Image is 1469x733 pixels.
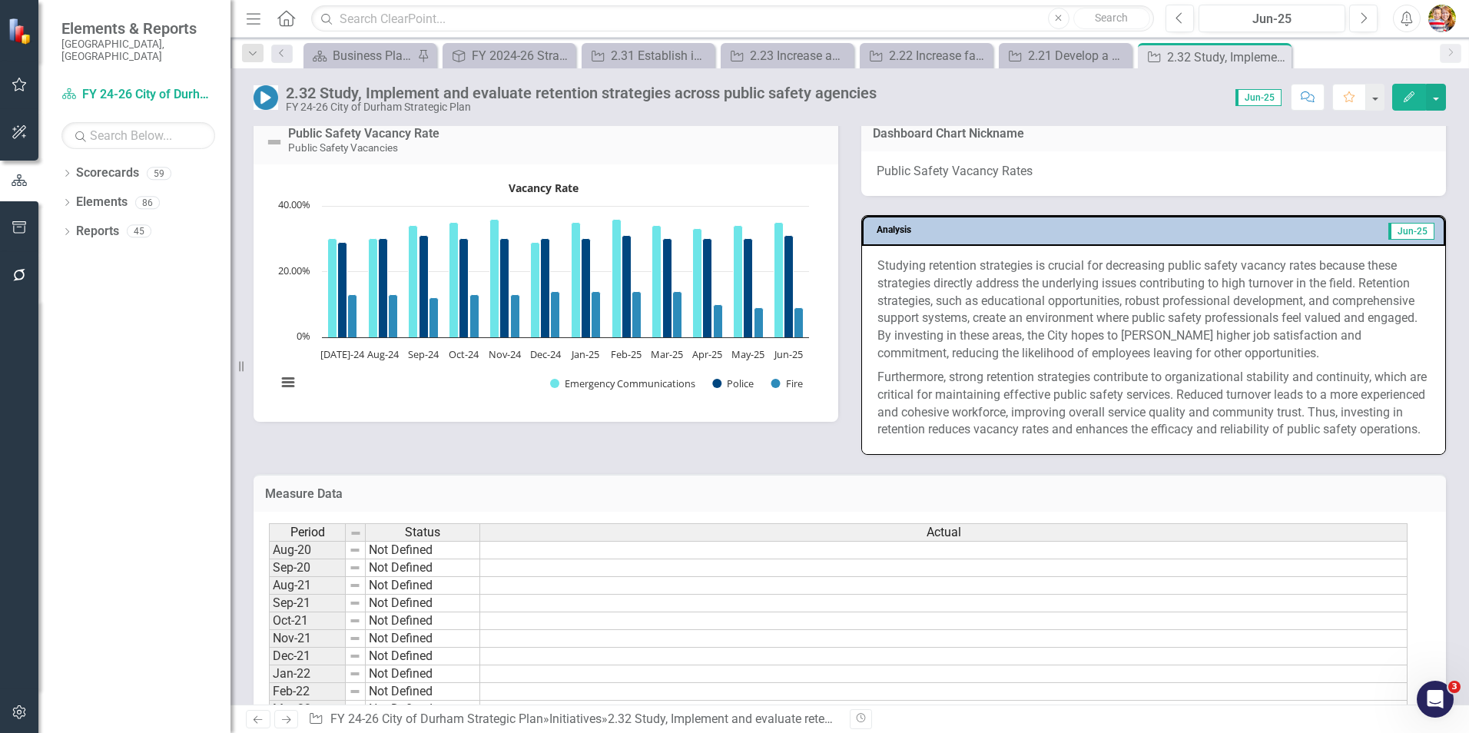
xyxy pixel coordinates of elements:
[754,308,764,338] path: May-25, 9. Fire.
[1028,46,1128,65] div: 2.21 Develop a coordinated cycle of joint community safety events
[278,197,310,211] text: 40.00%
[366,630,480,648] td: Not Defined
[744,239,753,338] path: May-25, 30. Police.
[449,347,479,361] text: Oct-24
[877,164,1033,178] span: Public Safety Vacancy Rates
[877,257,1430,366] p: Studying retention strategies is crucial for decreasing public safety vacancy rates because these...
[429,298,439,338] path: Sep-24, 12. Fire.
[570,347,599,361] text: Jan-25
[530,347,562,361] text: Dec-24
[366,683,480,701] td: Not Defined
[714,305,723,338] path: Apr-25, 10. Fire.
[76,164,139,182] a: Scorecards
[608,711,1072,726] div: 2.32 Study, Implement and evaluate retention strategies across public safety agencies
[76,223,119,240] a: Reports
[773,347,803,361] text: Jun-25
[889,46,989,65] div: 2.22 Increase face to face relationship building by going where residents already are
[612,220,622,338] path: Feb-25, 36. Emergency Communications.
[61,38,215,63] small: [GEOGRAPHIC_DATA], [GEOGRAPHIC_DATA]
[308,711,838,728] div: » »
[692,347,722,361] text: Apr-25
[622,236,632,338] path: Feb-25, 31. Police.
[419,236,429,338] path: Sep-24, 31. Police.
[61,19,215,38] span: Elements & Reports
[877,366,1430,439] p: Furthermore, strong retention strategies contribute to organizational stability and continuity, w...
[348,292,804,338] g: Fire, bar series 3 of 3 with 12 bars.
[472,46,572,65] div: FY 2024-26 Strategic Plan
[269,595,346,612] td: Sep-21
[877,225,1112,235] h3: Analysis
[328,239,337,338] path: Jul-24, 30. Emergency Communications.
[366,648,480,665] td: Not Defined
[366,701,480,718] td: Not Defined
[1095,12,1128,24] span: Search
[333,46,413,65] div: Business Plan Status Update
[1167,48,1288,67] div: 2.32 Study, Implement and evaluate retention strategies across public safety agencies
[147,167,171,180] div: 59
[366,665,480,683] td: Not Defined
[366,577,480,595] td: Not Defined
[349,685,361,698] img: 8DAGhfEEPCf229AAAAAElFTkSuQmCC
[734,226,743,338] path: May-25, 34. Emergency Communications.
[349,650,361,662] img: 8DAGhfEEPCf229AAAAAElFTkSuQmCC
[379,239,388,338] path: Aug-24, 30. Police.
[349,632,361,645] img: 8DAGhfEEPCf229AAAAAElFTkSuQmCC
[269,683,346,701] td: Feb-22
[405,526,440,539] span: Status
[725,46,850,65] a: 2.23 Increase awareness and visibility of the data most important to residents (i.e. dashboards, ...
[61,122,215,149] input: Search Below...
[703,239,712,338] path: Apr-25, 30. Police.
[389,295,398,338] path: Aug-24, 13. Fire.
[551,292,560,338] path: Dec-24, 14. Fire.
[1204,10,1340,28] div: Jun-25
[731,347,764,361] text: May-25
[1448,681,1461,693] span: 3
[585,46,711,65] a: 2.31 Establish innovative recruitment pathways
[771,376,803,390] button: Show Fire
[278,264,310,277] text: 20.00%
[288,141,398,154] small: Public Safety Vacancies
[489,347,522,361] text: Nov-24
[290,526,325,539] span: Period
[307,46,413,65] a: Business Plan Status Update
[269,176,817,406] svg: Interactive chart
[490,220,499,338] path: Nov-24, 36. Emergency Communications.
[349,579,361,592] img: 8DAGhfEEPCf229AAAAAElFTkSuQmCC
[269,648,346,665] td: Dec-21
[349,544,361,556] img: 8DAGhfEEPCf229AAAAAElFTkSuQmCC
[592,292,601,338] path: Jan-25, 14. Fire.
[369,239,378,338] path: Aug-24, 30. Emergency Communications.
[774,223,784,338] path: Jun-25, 35. Emergency Communications.
[76,194,128,211] a: Elements
[1199,5,1345,32] button: Jun-25
[1417,681,1454,718] iframe: Intercom live chat
[1428,5,1456,32] button: Shari Metcalfe
[288,126,439,141] a: Public Safety Vacancy Rate
[750,46,850,65] div: 2.23 Increase awareness and visibility of the data most important to residents (i.e. dashboards, ...
[127,225,151,238] div: 45
[541,239,550,338] path: Dec-24, 30. Police.
[269,176,823,406] div: Vacancy Rate. Highcharts interactive chart.
[712,376,754,390] button: Show Police
[269,630,346,648] td: Nov-21
[531,243,540,338] path: Dec-24, 29. Emergency Communications.
[1388,223,1434,240] span: Jun-25
[277,372,299,393] button: View chart menu, Vacancy Rate
[873,127,1434,141] h3: Dashboard Chart Nickname
[311,5,1154,32] input: Search ClearPoint...
[500,239,509,338] path: Nov-24, 30. Police.
[663,239,672,338] path: Mar-25, 30. Police.
[286,85,877,101] div: 2.32 Study, Implement and evaluate retention strategies across public safety agencies
[582,239,591,338] path: Jan-25, 30. Police.
[349,703,361,715] img: 8DAGhfEEPCf229AAAAAElFTkSuQmCC
[297,329,310,343] text: 0%
[408,347,439,361] text: Sep-24
[611,347,642,361] text: Feb-25
[328,220,784,338] g: Emergency Communications, bar series 1 of 3 with 12 bars.
[509,181,579,195] text: Vacancy Rate
[61,86,215,104] a: FY 24-26 City of Durham Strategic Plan
[693,229,702,338] path: Apr-25, 33. Emergency Communications.
[1073,8,1150,29] button: Search
[269,559,346,577] td: Sep-20
[269,541,346,559] td: Aug-20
